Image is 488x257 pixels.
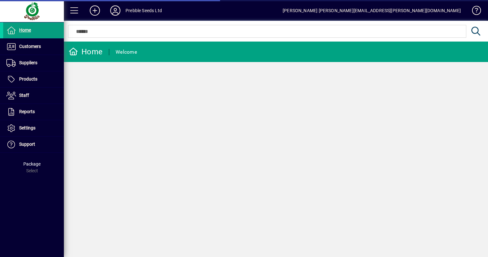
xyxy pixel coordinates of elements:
[19,60,37,65] span: Suppliers
[19,93,29,98] span: Staff
[467,1,480,22] a: Knowledge Base
[3,104,64,120] a: Reports
[105,5,126,16] button: Profile
[85,5,105,16] button: Add
[283,5,461,16] div: [PERSON_NAME] [PERSON_NAME][EMAIL_ADDRESS][PERSON_NAME][DOMAIN_NAME]
[19,109,35,114] span: Reports
[19,142,35,147] span: Support
[3,120,64,136] a: Settings
[19,76,37,82] span: Products
[3,55,64,71] a: Suppliers
[19,44,41,49] span: Customers
[3,39,64,55] a: Customers
[126,5,162,16] div: Prebble Seeds Ltd
[116,47,137,57] div: Welcome
[3,71,64,87] a: Products
[3,136,64,152] a: Support
[19,125,35,130] span: Settings
[69,47,103,57] div: Home
[23,161,41,167] span: Package
[3,88,64,104] a: Staff
[19,27,31,33] span: Home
